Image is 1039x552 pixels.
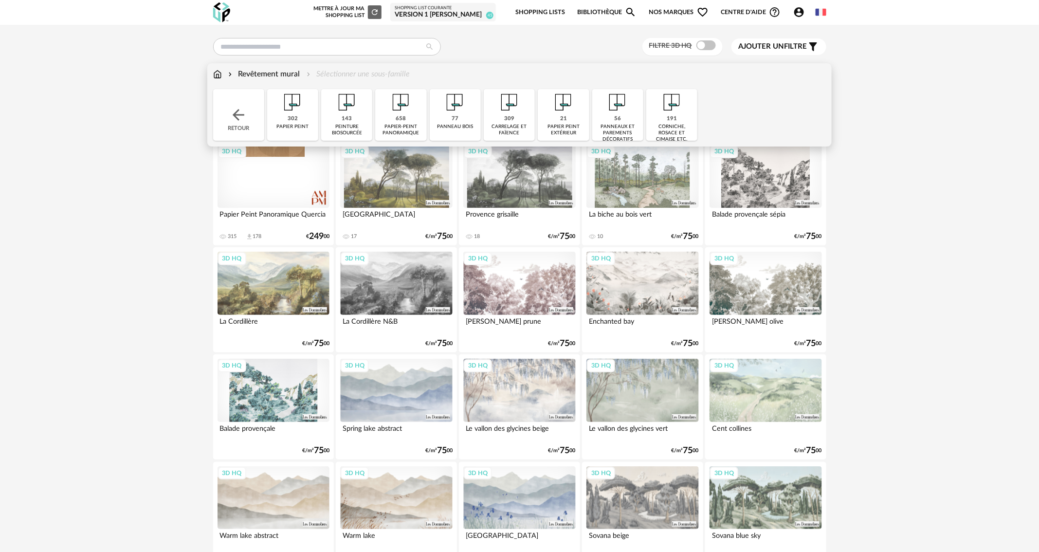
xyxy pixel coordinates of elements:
[341,145,369,158] div: 3D HQ
[340,422,452,442] div: Spring lake abstract
[548,340,576,347] div: €/m² 00
[795,340,822,347] div: €/m² 00
[388,89,414,115] img: Papier%20peint.png
[739,43,784,50] span: Ajouter un
[378,124,423,136] div: papier-peint panoramique
[459,354,580,460] a: 3D HQ Le vallon des glycines beige €/m²7500
[396,115,406,123] div: 658
[459,140,580,245] a: 3D HQ Provence grisaille 18 €/m²7500
[710,529,821,549] div: Sovana blue sky
[582,247,703,352] a: 3D HQ Enchanted bay €/m²7500
[218,359,246,372] div: 3D HQ
[395,5,492,11] div: Shopping List courante
[807,41,819,53] span: Filter icon
[463,422,575,442] div: Le vallon des glycines beige
[625,6,637,18] span: Magnify icon
[560,115,567,123] div: 21
[314,340,324,347] span: 75
[515,1,565,24] a: Shopping Lists
[218,252,246,265] div: 3D HQ
[731,38,826,55] button: Ajouter unfiltre Filter icon
[336,354,456,460] a: 3D HQ Spring lake abstract €/m²7500
[213,140,334,245] a: 3D HQ Papier Peint Panoramique Quercia 315 Download icon 178 €24900
[582,140,703,245] a: 3D HQ La biche au bois vert 10 €/m²7500
[586,422,698,442] div: Le vallon des glycines vert
[550,89,577,115] img: Papier%20peint.png
[340,208,452,227] div: [GEOGRAPHIC_DATA]
[463,315,575,334] div: [PERSON_NAME] prune
[705,354,826,460] a: 3D HQ Cent collines €/m²7500
[793,6,809,18] span: Account Circle icon
[597,233,603,240] div: 10
[437,447,447,454] span: 75
[487,124,532,136] div: carrelage et faïence
[340,529,452,549] div: Warm lake
[604,89,631,115] img: Papier%20peint.png
[351,233,357,240] div: 17
[504,115,514,123] div: 309
[582,354,703,460] a: 3D HQ Le vallon des glycines vert €/m²7500
[218,467,246,479] div: 3D HQ
[213,69,222,80] img: svg+xml;base64,PHN2ZyB3aWR0aD0iMTYiIGhlaWdodD0iMTciIHZpZXdCb3g9IjAgMCAxNiAxNyIgZmlsbD0ibm9uZSIgeG...
[683,447,693,454] span: 75
[672,340,699,347] div: €/m² 00
[474,233,480,240] div: 18
[226,69,300,80] div: Revêtement mural
[279,89,306,115] img: Papier%20peint.png
[336,140,456,245] a: 3D HQ [GEOGRAPHIC_DATA] 17 €/m²7500
[806,340,816,347] span: 75
[587,145,615,158] div: 3D HQ
[595,124,640,143] div: panneaux et parements décoratifs
[288,115,298,123] div: 302
[464,145,492,158] div: 3D HQ
[218,145,246,158] div: 3D HQ
[769,6,781,18] span: Help Circle Outline icon
[587,359,615,372] div: 3D HQ
[586,529,698,549] div: Sovana beige
[705,247,826,352] a: 3D HQ [PERSON_NAME] olive €/m²7500
[226,69,234,80] img: svg+xml;base64,PHN2ZyB3aWR0aD0iMTYiIGhlaWdodD0iMTYiIHZpZXdCb3g9IjAgMCAxNiAxNiIgZmlsbD0ibm9uZSIgeG...
[464,359,492,372] div: 3D HQ
[246,233,253,240] span: Download icon
[425,233,453,240] div: €/m² 00
[370,9,379,15] span: Refresh icon
[710,208,821,227] div: Balade provençale sépia
[548,233,576,240] div: €/m² 00
[721,6,781,18] span: Centre d'aideHelp Circle Outline icon
[459,247,580,352] a: 3D HQ [PERSON_NAME] prune €/m²7500
[437,124,473,130] div: panneau bois
[705,140,826,245] a: 3D HQ Balade provençale sépia €/m²7500
[218,529,329,549] div: Warm lake abstract
[795,233,822,240] div: €/m² 00
[306,233,329,240] div: € 00
[560,447,570,454] span: 75
[218,208,329,227] div: Papier Peint Panoramique Quercia
[218,422,329,442] div: Balade provençale
[341,252,369,265] div: 3D HQ
[464,467,492,479] div: 3D HQ
[541,124,586,136] div: papier peint extérieur
[672,233,699,240] div: €/m² 00
[309,233,324,240] span: 249
[649,42,692,49] span: Filtre 3D HQ
[314,447,324,454] span: 75
[395,11,492,19] div: VERSION 1 [PERSON_NAME]
[649,1,709,24] span: Nos marques
[659,89,685,115] img: Papier%20peint.png
[496,89,523,115] img: Papier%20peint.png
[587,467,615,479] div: 3D HQ
[806,447,816,454] span: 75
[672,447,699,454] div: €/m² 00
[311,5,382,19] div: Mettre à jour ma Shopping List
[683,340,693,347] span: 75
[276,124,309,130] div: papier peint
[218,315,329,334] div: La Cordillère
[649,124,694,143] div: corniche, rosace et cimaise etc.
[302,340,329,347] div: €/m² 00
[587,252,615,265] div: 3D HQ
[437,233,447,240] span: 75
[213,89,264,141] div: Retour
[342,115,352,123] div: 143
[683,233,693,240] span: 75
[710,422,821,442] div: Cent collines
